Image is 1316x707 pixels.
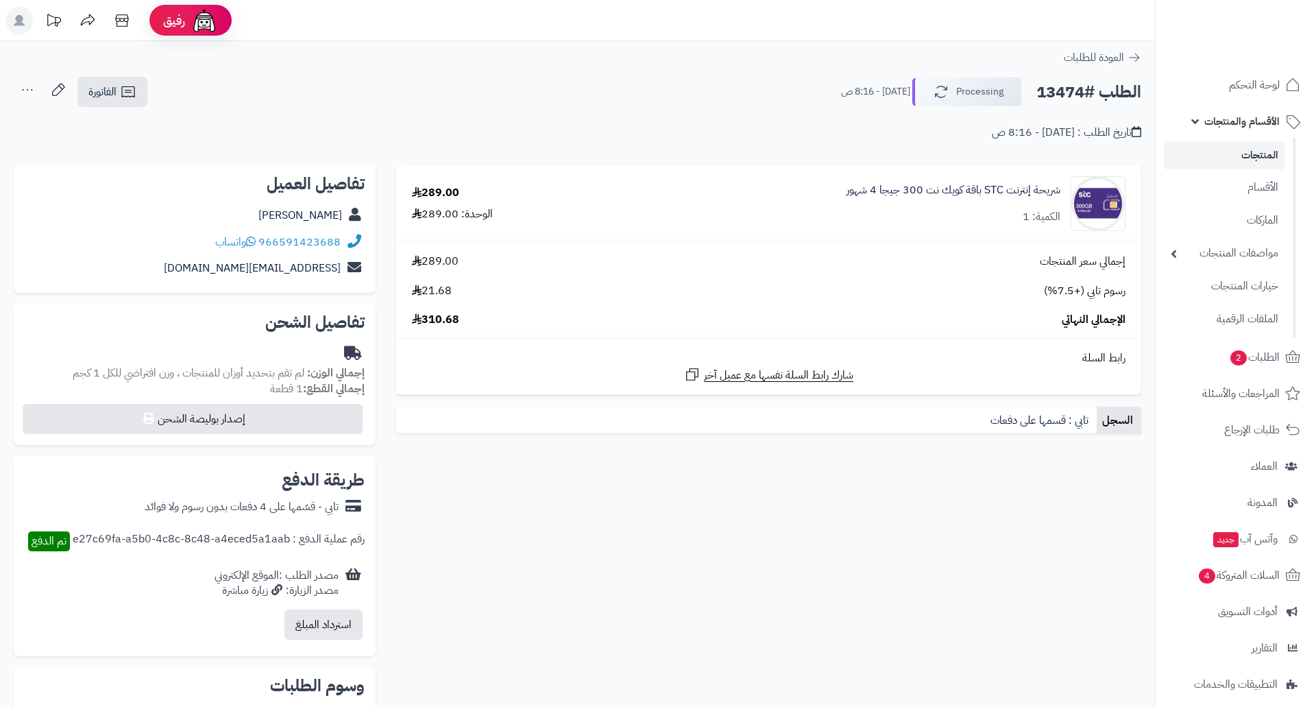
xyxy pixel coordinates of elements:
h2: الطلب #13474 [1036,78,1141,106]
a: السجل [1097,407,1141,434]
a: [EMAIL_ADDRESS][DOMAIN_NAME] [164,260,341,276]
a: العودة للطلبات [1064,49,1141,66]
a: [PERSON_NAME] [258,207,342,224]
span: العودة للطلبات [1064,49,1124,66]
a: المراجعات والأسئلة [1164,377,1308,410]
h2: طريقة الدفع [282,472,365,488]
a: المدونة [1164,486,1308,519]
a: التطبيقات والخدمات [1164,668,1308,701]
img: 1737809780-photo_5796560422315345810_y-90x90.jpg [1071,176,1125,231]
button: Processing [912,77,1022,106]
a: شريحة إنترنت STC باقة كويك نت 300 جيجا 4 شهور [846,182,1060,198]
span: 310.68 [412,312,459,328]
a: خيارات المنتجات [1164,272,1285,301]
span: وآتس آب [1212,529,1278,549]
a: المنتجات [1164,141,1285,169]
span: العملاء [1251,457,1278,476]
img: logo-2.png [1223,38,1303,67]
span: لوحة التحكم [1229,75,1280,95]
a: 966591423688 [258,234,341,250]
span: لم تقم بتحديد أوزان للمنتجات ، وزن افتراضي للكل 1 كجم [73,365,304,381]
div: 289.00 [412,185,459,201]
a: واتساب [215,234,256,250]
a: الأقسام [1164,173,1285,202]
a: مواصفات المنتجات [1164,239,1285,268]
div: مصدر الطلب :الموقع الإلكتروني [215,568,339,599]
span: 289.00 [412,254,459,269]
div: رابط السلة [402,350,1136,366]
div: رقم عملية الدفع : e27c69fa-a5b0-4c8c-8c48-a4eced5a1aab [73,531,365,551]
button: إصدار بوليصة الشحن [23,404,363,434]
span: المدونة [1247,493,1278,512]
a: وآتس آبجديد [1164,523,1308,555]
div: تابي - قسّمها على 4 دفعات بدون رسوم ولا فوائد [145,499,339,515]
span: الأقسام والمنتجات [1204,112,1280,131]
span: أدوات التسويق [1218,602,1278,621]
span: إجمالي سعر المنتجات [1040,254,1125,269]
a: تحديثات المنصة [36,7,71,38]
span: السلات المتروكة [1197,566,1280,585]
a: الفاتورة [77,77,147,107]
div: تاريخ الطلب : [DATE] - 8:16 ص [992,125,1141,141]
strong: إجمالي القطع: [303,381,365,397]
img: ai-face.png [191,7,218,34]
a: لوحة التحكم [1164,69,1308,101]
span: شارك رابط السلة نفسها مع عميل آخر [704,368,853,383]
span: طلبات الإرجاع [1224,420,1280,440]
span: الطلبات [1229,348,1280,367]
a: الطلبات2 [1164,341,1308,374]
a: أدوات التسويق [1164,595,1308,628]
span: 2 [1230,350,1247,366]
div: الوحدة: 289.00 [412,206,493,222]
small: [DATE] - 8:16 ص [841,85,910,99]
a: الملفات الرقمية [1164,304,1285,334]
button: استرداد المبلغ [284,610,363,640]
span: تم الدفع [32,533,66,549]
a: طلبات الإرجاع [1164,414,1308,446]
strong: إجمالي الوزن: [307,365,365,381]
a: السلات المتروكة4 [1164,559,1308,592]
span: المراجعات والأسئلة [1202,384,1280,403]
small: 1 قطعة [270,381,365,397]
a: الماركات [1164,206,1285,235]
span: الإجمالي النهائي [1062,312,1125,328]
h2: تفاصيل العميل [25,176,365,192]
span: 4 [1199,568,1215,584]
span: التقارير [1252,638,1278,658]
div: مصدر الزيارة: زيارة مباشرة [215,583,339,599]
span: التطبيقات والخدمات [1194,675,1278,694]
span: جديد [1213,532,1239,547]
span: رفيق [163,12,185,29]
span: الفاتورة [88,84,117,100]
span: رسوم تابي (+7.5%) [1044,283,1125,299]
span: 21.68 [412,283,452,299]
a: العملاء [1164,450,1308,483]
h2: وسوم الطلبات [25,678,365,694]
div: الكمية: 1 [1023,209,1060,225]
a: التقارير [1164,632,1308,664]
a: شارك رابط السلة نفسها مع عميل آخر [684,366,853,383]
a: تابي : قسمها على دفعات [985,407,1097,434]
h2: تفاصيل الشحن [25,314,365,331]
